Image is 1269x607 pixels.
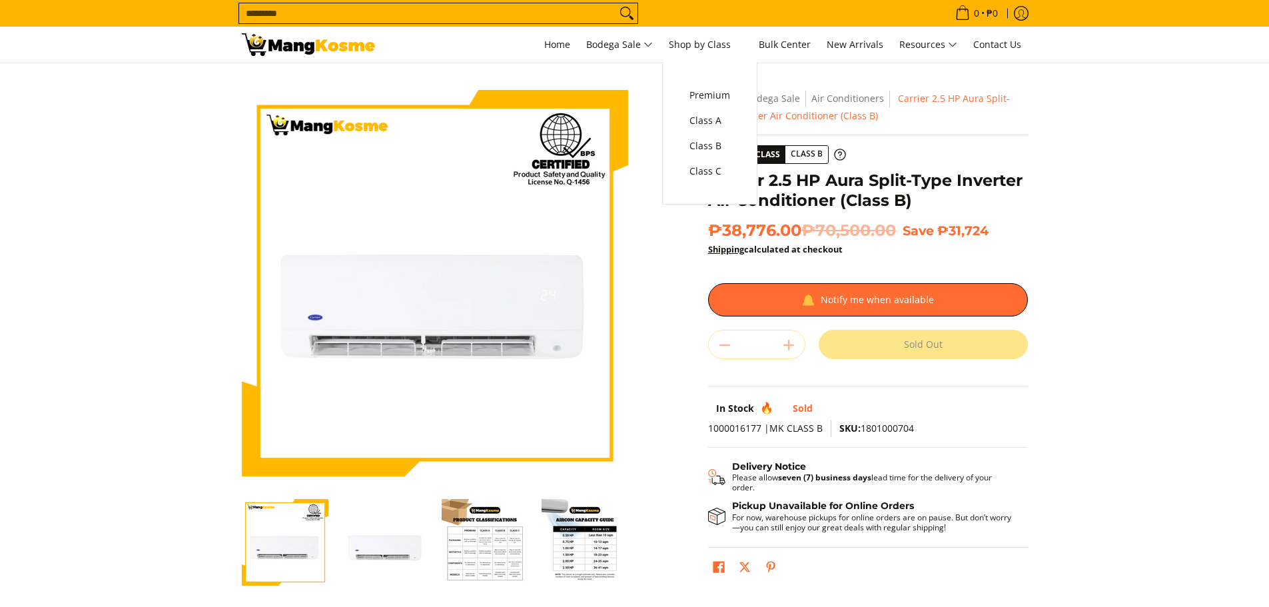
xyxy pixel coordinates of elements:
[689,163,730,180] span: Class C
[708,422,823,434] span: 1000016177 |MK CLASS B
[893,27,964,63] a: Resources
[708,171,1028,211] h1: Carrier 2.5 HP Aura Split-Type Inverter Air Conditioner (Class B)
[669,37,743,53] span: Shop by Class
[708,90,1028,125] nav: Breadcrumbs
[811,92,884,105] a: Air Conditioners
[683,108,737,133] a: Class A
[683,133,737,159] a: Class B
[242,499,328,586] img: Carrier 2.5 HP Aura Split-Type Inverter Air Conditioner (Class B)-1
[586,37,653,53] span: Bodega Sale
[785,146,828,163] span: Class B
[689,138,730,155] span: Class B
[616,3,637,23] button: Search
[716,402,754,414] span: In Stock
[544,38,570,51] span: Home
[732,472,1015,492] p: Please allow lead time for the delivery of your order.
[662,27,749,63] a: Shop by Class
[820,27,890,63] a: New Arrivals
[951,6,1002,21] span: •
[732,512,1015,532] p: For now, warehouse pickups for online orders are on pause. But don’t worry—you can still enjoy ou...
[752,27,817,63] a: Bulk Center
[827,38,883,51] span: New Arrivals
[839,422,914,434] span: 1801000704
[689,113,730,129] span: Class A
[242,90,628,476] img: Carrier 2.5 HP Aura Split-Type Inverter Air Conditioner (Class B)
[708,92,1010,122] span: Carrier 2.5 HP Aura Split-Type Inverter Air Conditioner (Class B)
[683,83,737,108] a: Premium
[709,558,728,580] a: Share on Facebook
[778,472,871,483] strong: seven (7) business days
[985,9,1000,18] span: ₱0
[708,221,896,241] span: ₱38,776.00
[732,460,806,472] strong: Delivery Notice
[342,499,428,586] img: Carrier 2.5 HP Aura Split-Type Inverter Air Conditioner (Class B)-2
[761,558,780,580] a: Pin on Pinterest
[683,159,737,184] a: Class C
[899,37,957,53] span: Resources
[708,243,843,255] strong: calculated at checkout
[708,243,744,255] a: Shipping
[937,223,989,239] span: ₱31,724
[542,499,628,586] img: Carrier 2.5 HP Aura Split-Type Inverter Air Conditioner (Class B)-4
[442,499,528,586] img: Carrier 2.5 HP Aura Split-Type Inverter Air Conditioner (Class B)-3
[745,92,800,105] a: Bodega Sale
[735,558,754,580] a: Post on X
[708,461,1015,493] button: Shipping & Delivery
[388,27,1028,63] nav: Main Menu
[839,422,861,434] span: SKU:
[759,38,811,51] span: Bulk Center
[580,27,659,63] a: Bodega Sale
[708,145,846,164] a: Product Class Class B
[801,221,896,241] del: ₱70,500.00
[793,402,813,414] span: Sold
[967,27,1028,63] a: Contact Us
[903,223,934,239] span: Save
[732,500,914,512] strong: Pickup Unavailable for Online Orders
[689,87,730,104] span: Premium
[972,9,981,18] span: 0
[538,27,577,63] a: Home
[973,38,1021,51] span: Contact Us
[242,33,375,56] img: Carrier 2.5 HP Aura Split-Type Inverter Air Conditioner (Class B) | Mang Kosme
